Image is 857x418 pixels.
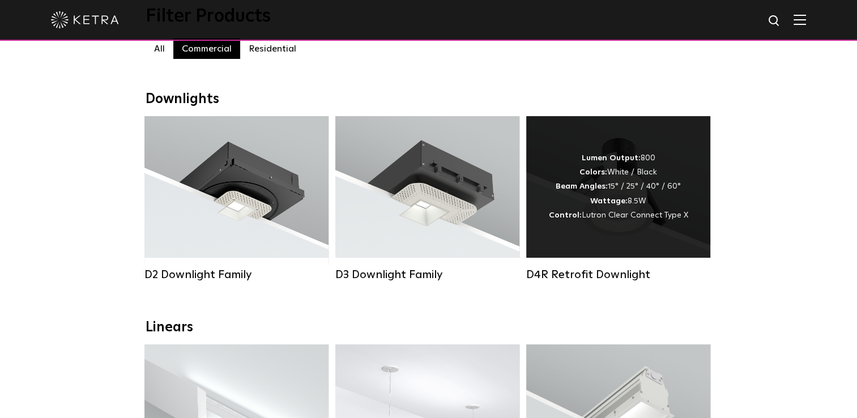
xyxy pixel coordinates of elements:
[335,116,519,281] a: D3 Downlight Family Lumen Output:700 / 900 / 1100Colors:White / Black / Silver / Bronze / Paintab...
[579,168,607,176] strong: Colors:
[173,39,240,59] label: Commercial
[526,116,710,281] a: D4R Retrofit Downlight Lumen Output:800Colors:White / BlackBeam Angles:15° / 25° / 40° / 60°Watta...
[768,14,782,28] img: search icon
[582,211,688,219] span: Lutron Clear Connect Type X
[240,39,305,59] label: Residential
[526,268,710,281] div: D4R Retrofit Downlight
[582,154,641,162] strong: Lumen Output:
[549,211,582,219] strong: Control:
[794,14,806,25] img: Hamburger%20Nav.svg
[144,268,329,281] div: D2 Downlight Family
[146,39,173,59] label: All
[556,182,608,190] strong: Beam Angles:
[51,11,119,28] img: ketra-logo-2019-white
[590,197,628,205] strong: Wattage:
[146,91,712,108] div: Downlights
[549,151,688,223] div: 800 White / Black 15° / 25° / 40° / 60° 8.5W
[146,319,712,336] div: Linears
[144,116,329,281] a: D2 Downlight Family Lumen Output:1200Colors:White / Black / Gloss Black / Silver / Bronze / Silve...
[335,268,519,281] div: D3 Downlight Family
